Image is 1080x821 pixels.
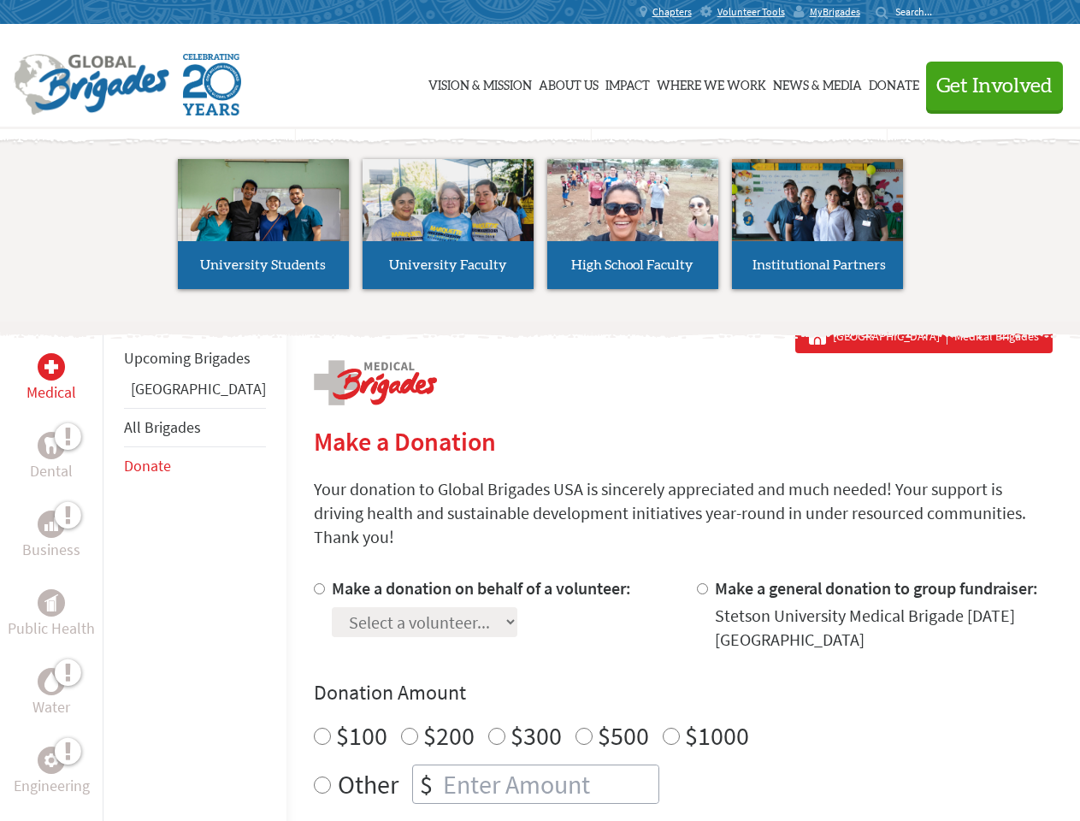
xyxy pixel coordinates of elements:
[423,719,475,752] label: $200
[38,353,65,381] div: Medical
[715,604,1053,652] div: Stetson University Medical Brigade [DATE] [GEOGRAPHIC_DATA]
[44,671,58,691] img: Water
[124,408,266,447] li: All Brigades
[413,765,440,803] div: $
[44,437,58,453] img: Dental
[338,765,398,804] label: Other
[38,747,65,774] div: Engineering
[200,258,326,272] span: University Students
[124,417,201,437] a: All Brigades
[178,159,349,289] a: University Students
[131,379,266,399] a: [GEOGRAPHIC_DATA]
[44,360,58,374] img: Medical
[30,432,73,483] a: DentalDental
[732,159,903,289] a: Institutional Partners
[22,538,80,562] p: Business
[314,426,1053,457] h2: Make a Donation
[657,40,766,126] a: Where We Work
[869,40,919,126] a: Donate
[717,5,785,19] span: Volunteer Tools
[124,340,266,377] li: Upcoming Brigades
[124,377,266,408] li: Honduras
[547,159,718,289] a: High School Faculty
[183,54,241,115] img: Global Brigades Celebrating 20 Years
[428,40,532,126] a: Vision & Mission
[926,62,1063,110] button: Get Involved
[363,159,534,274] img: menu_brigades_submenu_2.jpg
[30,459,73,483] p: Dental
[178,159,349,273] img: menu_brigades_submenu_1.jpg
[652,5,692,19] span: Chapters
[715,577,1038,599] label: Make a general donation to group fundraiser:
[936,76,1053,97] span: Get Involved
[124,348,251,368] a: Upcoming Brigades
[44,753,58,767] img: Engineering
[685,719,749,752] label: $1000
[598,719,649,752] label: $500
[895,5,944,18] input: Search...
[314,477,1053,549] p: Your donation to Global Brigades USA is sincerely appreciated and much needed! Your support is dr...
[32,668,70,719] a: WaterWater
[571,258,693,272] span: High School Faculty
[510,719,562,752] label: $300
[124,447,266,485] li: Donate
[124,456,171,475] a: Donate
[14,54,169,115] img: Global Brigades Logo
[314,679,1053,706] h4: Donation Amount
[605,40,650,126] a: Impact
[539,40,599,126] a: About Us
[332,577,631,599] label: Make a donation on behalf of a volunteer:
[27,353,76,405] a: MedicalMedical
[732,159,903,273] img: menu_brigades_submenu_4.jpg
[27,381,76,405] p: Medical
[810,5,860,19] span: MyBrigades
[8,617,95,641] p: Public Health
[38,432,65,459] div: Dental
[14,747,90,798] a: EngineeringEngineering
[389,258,507,272] span: University Faculty
[22,511,80,562] a: BusinessBusiness
[363,159,534,289] a: University Faculty
[773,40,862,126] a: News & Media
[44,517,58,531] img: Business
[752,258,886,272] span: Institutional Partners
[314,360,437,405] img: logo-medical.png
[38,668,65,695] div: Water
[14,774,90,798] p: Engineering
[38,511,65,538] div: Business
[44,594,58,611] img: Public Health
[8,589,95,641] a: Public HealthPublic Health
[336,719,387,752] label: $100
[38,589,65,617] div: Public Health
[32,695,70,719] p: Water
[440,765,658,803] input: Enter Amount
[547,159,718,242] img: menu_brigades_submenu_3.jpg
